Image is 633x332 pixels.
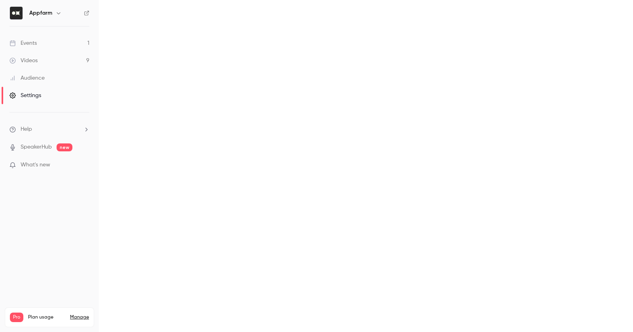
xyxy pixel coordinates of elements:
a: Manage [70,314,89,321]
h6: Appfarm [29,9,52,17]
a: SpeakerHub [21,143,52,151]
img: Appfarm [10,7,23,19]
div: Settings [9,92,41,99]
div: Events [9,39,37,47]
span: Pro [10,313,23,322]
div: Videos [9,57,38,65]
span: Plan usage [28,314,65,321]
span: Help [21,125,32,134]
span: What's new [21,161,50,169]
div: Audience [9,74,45,82]
span: new [57,143,72,151]
li: help-dropdown-opener [9,125,89,134]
